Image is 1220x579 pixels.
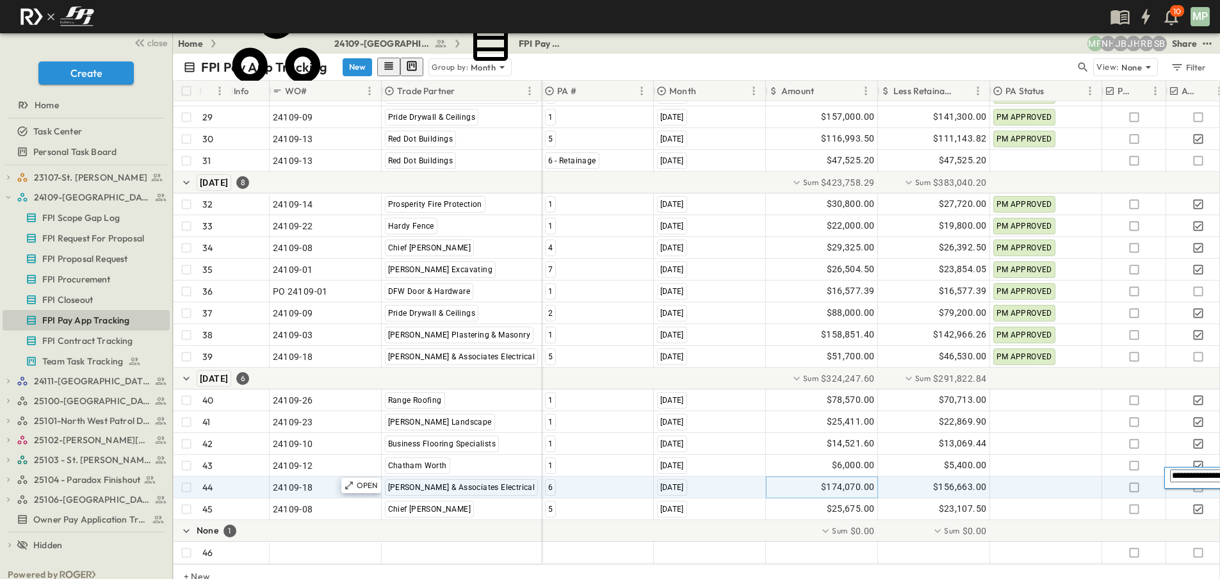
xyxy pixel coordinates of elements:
span: $157,000.00 [821,110,874,124]
span: Personal Task Board [33,145,117,158]
p: Sum [944,525,959,537]
span: 24109-13 [273,133,313,145]
span: $14,521.60 [827,436,875,451]
span: $174,070.00 [821,480,874,494]
div: Filter [1170,60,1207,74]
button: test [1200,36,1215,51]
a: 24109-St. Teresa of Calcutta Parish Hall [17,188,167,206]
button: Menu [522,83,537,99]
span: [DATE] [660,156,684,165]
p: 38 [202,329,213,341]
span: 1 [548,287,553,296]
button: Menu [212,83,227,99]
span: [DATE] [660,200,684,209]
div: Sterling Barnett (sterling@fpibuilders.com) [1151,36,1167,51]
a: FPI Pay App Tracking [468,20,562,67]
span: $156,663.00 [933,480,986,494]
div: FPI Pay App Trackingtest [3,310,170,330]
span: $291,822.84 [933,372,986,385]
button: Sort [1047,84,1061,98]
button: Menu [746,83,761,99]
span: Red Dot Buildings [388,156,453,165]
span: 24109-23 [273,416,313,428]
span: 24109-12 [273,459,313,472]
p: Trade Partner [397,85,455,97]
p: None [197,524,218,537]
a: FPI Proposal Request [3,250,167,268]
span: $22,869.90 [939,414,987,429]
span: 24109-14 [273,198,313,211]
span: 25101-North West Patrol Division [34,414,151,427]
span: Red Dot Buildings [388,135,453,143]
div: FPI Procurementtest [3,269,170,289]
span: $22,000.00 [827,218,875,233]
div: Monica Pruteanu (mpruteanu@fpibuilders.com) [1087,36,1103,51]
div: 23107-St. [PERSON_NAME]test [3,167,170,188]
span: 1 [548,418,553,427]
div: 1 [224,525,236,537]
p: 37 [202,307,212,320]
span: $0.00 [963,525,987,537]
span: Team Task Tracking [42,355,123,368]
span: Owner Pay Application Tracking [33,513,147,526]
span: [PERSON_NAME] Landscape [388,418,492,427]
a: Task Center [3,122,167,140]
span: 24109-09 [273,307,313,320]
button: Sort [1201,84,1216,98]
span: 24109-01 [273,263,313,276]
button: close [129,33,170,51]
a: FPI Contract Tracking [3,332,167,350]
p: OPEN [357,480,378,491]
span: PO 24109-01 [273,285,328,298]
span: 1 [548,222,553,231]
span: 1 [548,396,553,405]
button: Create [38,61,134,85]
p: WO# [285,85,307,97]
p: 33 [202,220,213,232]
span: $141,300.00 [933,110,986,124]
span: 24109-[GEOGRAPHIC_DATA][PERSON_NAME] [334,37,429,50]
span: FPI Pay App Tracking [42,314,129,327]
span: Hardy Fence [388,222,434,231]
p: 10 [1173,6,1181,17]
div: FPI Request For Proposaltest [3,228,170,249]
span: 24109-03 [273,329,313,341]
span: Prosperity Fire Protection [388,200,482,209]
button: Sort [817,84,831,98]
span: [DATE] [660,330,684,339]
button: Sort [1137,84,1151,98]
span: 1 [548,461,553,470]
div: 6 [236,372,249,385]
button: New [343,58,372,76]
span: [DATE] [660,135,684,143]
span: [DATE] [660,418,684,427]
a: FPI Procurement [3,270,167,288]
div: 24109-St. Teresa of Calcutta Parish Halltest [3,187,170,208]
p: 44 [202,481,213,494]
div: Jose Hurtado (jhurtado@fpibuilders.com) [1126,36,1141,51]
button: Menu [362,83,377,99]
span: $16,577.39 [827,284,875,298]
p: 31 [202,154,211,167]
button: Sort [699,84,713,98]
p: Sum [832,525,847,537]
div: table view [377,58,423,76]
span: FPI Procurement [42,273,111,286]
span: 1 [548,113,553,122]
span: $46,530.00 [939,349,987,364]
a: 25103 - St. [PERSON_NAME] Phase 2 [17,451,167,469]
a: 25102-Christ The Redeemer Anglican Church [17,431,167,449]
span: PM APPROVED [996,135,1052,143]
div: MP [1191,7,1210,26]
span: [DATE] [660,243,684,252]
button: Sort [579,84,593,98]
p: 41 [202,416,210,428]
span: [DATE] [660,461,684,470]
span: FPI Pay App Tracking [519,37,562,50]
p: 45 [202,503,213,516]
p: View: [1096,60,1119,74]
p: None [1121,61,1142,74]
div: Jeremiah Bailey (jbailey@fpibuilders.com) [1113,36,1128,51]
span: [PERSON_NAME] & Associates Electrical [388,483,535,492]
span: PM APPROVED [996,113,1052,122]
